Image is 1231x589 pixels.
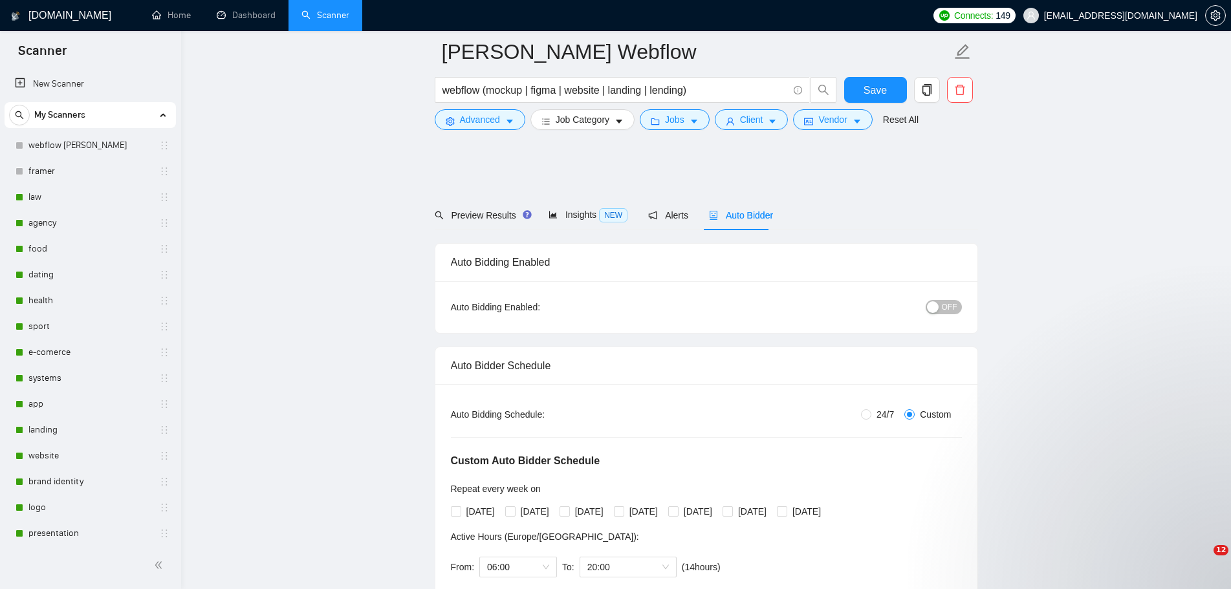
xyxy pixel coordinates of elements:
[682,562,721,572] span: ( 14 hours)
[690,116,699,126] span: caret-down
[948,84,972,96] span: delete
[521,209,533,220] div: Tooltip anchor
[28,417,151,443] a: landing
[451,347,962,384] div: Auto Bidder Schedule
[549,209,627,220] span: Insights
[768,116,777,126] span: caret-down
[152,10,191,21] a: homeHome
[883,112,919,127] a: Reset All
[159,502,169,513] span: holder
[615,116,624,126] span: caret-down
[159,425,169,435] span: holder
[996,8,1010,23] span: 149
[446,116,455,126] span: setting
[530,109,635,130] button: barsJob Categorycaret-down
[5,71,176,97] li: New Scanner
[794,86,802,94] span: info-circle
[8,41,77,69] span: Scanner
[159,192,169,202] span: holder
[541,116,550,126] span: bars
[939,10,950,21] img: upwork-logo.png
[853,116,862,126] span: caret-down
[871,407,899,422] span: 24/7
[556,112,609,127] span: Job Category
[570,504,609,519] span: [DATE]
[451,453,600,469] h5: Custom Auto Bidder Schedule
[28,210,151,236] a: agency
[651,116,660,126] span: folder
[487,557,549,577] span: 06:00
[28,443,151,469] a: website
[587,557,669,577] span: 20:00
[733,504,772,519] span: [DATE]
[28,391,151,417] a: app
[942,300,957,314] span: OFF
[947,77,973,103] button: delete
[28,158,151,184] a: framer
[9,105,30,125] button: search
[914,77,940,103] button: copy
[159,218,169,228] span: holder
[159,321,169,332] span: holder
[451,562,475,572] span: From:
[28,262,151,288] a: dating
[726,116,735,126] span: user
[159,477,169,487] span: holder
[28,520,151,546] a: presentation
[549,210,558,219] span: area-chart
[811,77,836,103] button: search
[811,84,836,96] span: search
[10,111,29,120] span: search
[28,469,151,495] a: brand identity
[954,43,971,60] span: edit
[217,10,276,21] a: dashboardDashboard
[159,347,169,358] span: holder
[804,116,813,126] span: idcard
[915,84,939,96] span: copy
[442,36,952,68] input: Scanner name...
[505,116,514,126] span: caret-down
[451,531,639,542] span: Active Hours ( Europe/[GEOGRAPHIC_DATA] ):
[159,451,169,461] span: holder
[844,77,907,103] button: Save
[562,562,574,572] span: To:
[1214,545,1228,555] span: 12
[28,184,151,210] a: law
[28,495,151,520] a: logo
[435,210,528,220] span: Preview Results
[793,109,872,130] button: idcardVendorcaret-down
[451,407,621,422] div: Auto Bidding Schedule:
[159,244,169,254] span: holder
[28,365,151,391] a: systems
[709,210,773,220] span: Auto Bidder
[159,270,169,280] span: holder
[864,82,887,98] span: Save
[15,71,166,97] a: New Scanner
[624,504,663,519] span: [DATE]
[28,339,151,365] a: e-comerce
[1027,11,1036,20] span: user
[159,528,169,539] span: holder
[460,112,500,127] span: Advanced
[159,373,169,383] span: holder
[11,6,20,27] img: logo
[665,112,684,127] span: Jobs
[787,504,826,519] span: [DATE]
[154,559,167,572] span: double-left
[648,210,688,220] span: Alerts
[28,236,151,262] a: food
[709,211,718,220] span: robot
[715,109,789,130] button: userClientcaret-down
[1187,545,1218,576] iframe: Intercom live chat
[159,295,169,306] span: holder
[915,407,956,422] span: Custom
[28,288,151,314] a: health
[442,82,788,98] input: Search Freelance Jobs...
[451,484,541,494] span: Repeat every week on
[28,314,151,339] a: sport
[1205,10,1226,21] a: setting
[516,504,554,519] span: [DATE]
[159,399,169,409] span: holder
[451,244,962,281] div: Auto Bidding Enabled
